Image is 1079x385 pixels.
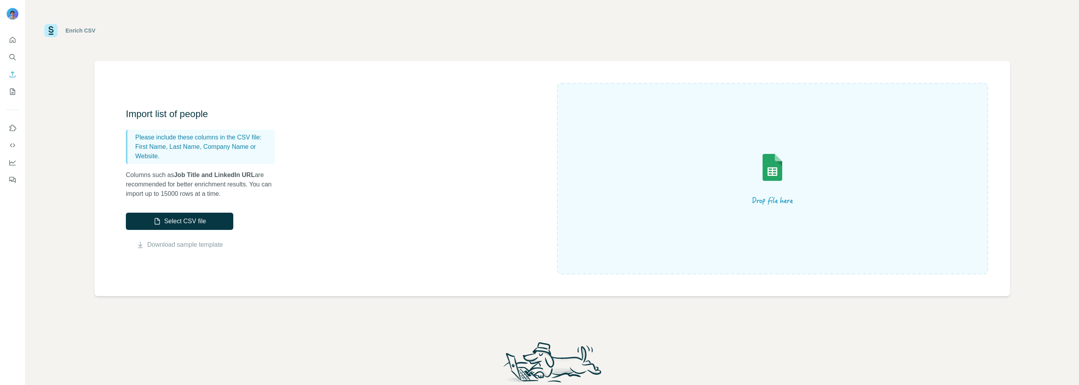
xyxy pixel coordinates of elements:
[135,142,272,161] p: First Name, Last Name, Company Name or Website.
[6,85,19,99] button: My lists
[6,138,19,152] button: Use Surfe API
[6,173,19,187] button: Feedback
[135,133,272,142] p: Please include these columns in the CSV file:
[174,172,255,178] span: Job Title and LinkedIn URL
[147,240,223,249] a: Download sample template
[6,155,19,170] button: Dashboard
[6,121,19,135] button: Use Surfe on LinkedIn
[6,67,19,81] button: Enrich CSV
[702,132,843,226] img: Surfe Illustration - Drop file here or select below
[44,24,58,37] img: Surfe Logo
[126,213,233,230] button: Select CSV file
[126,170,283,199] p: Columns such as are recommended for better enrichment results. You can import up to 15000 rows at...
[6,33,19,47] button: Quick start
[6,8,19,20] img: Avatar
[6,50,19,64] button: Search
[126,240,233,249] button: Download sample template
[126,108,283,120] h3: Import list of people
[65,27,95,34] div: Enrich CSV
